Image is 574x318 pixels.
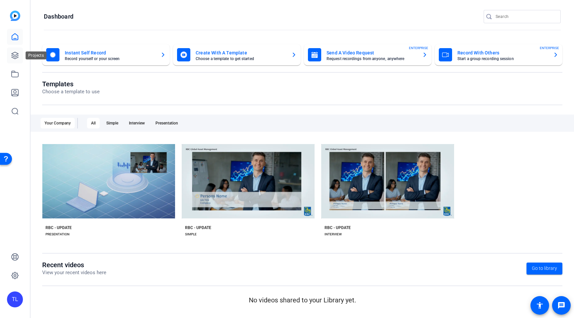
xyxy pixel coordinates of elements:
[42,88,100,96] p: Choose a template to use
[526,263,562,275] a: Go to library
[46,232,69,237] div: PRESENTATION
[42,295,562,305] p: No videos shared to your Library yet.
[185,232,197,237] div: SIMPLE
[185,225,211,230] div: RBC - UPDATE
[7,291,23,307] div: TL
[151,118,182,128] div: Presentation
[325,225,351,230] div: RBC - UPDATE
[10,11,20,21] img: blue-gradient.svg
[196,49,286,57] mat-card-title: Create With A Template
[42,261,106,269] h1: Recent videos
[87,118,100,128] div: All
[532,265,557,272] span: Go to library
[457,57,548,61] mat-card-subtitle: Start a group recording session
[327,49,417,57] mat-card-title: Send A Video Request
[42,80,100,88] h1: Templates
[409,45,428,50] span: ENTERPRISE
[173,44,301,65] button: Create With A TemplateChoose a template to get started
[46,225,72,230] div: RBC - UPDATE
[44,13,73,21] h1: Dashboard
[65,57,155,61] mat-card-subtitle: Record yourself or your screen
[196,57,286,61] mat-card-subtitle: Choose a template to get started
[42,269,106,277] p: View your recent videos here
[540,45,559,50] span: ENTERPRISE
[26,51,47,59] div: Projects
[496,13,555,21] input: Search
[102,118,122,128] div: Simple
[41,118,75,128] div: Your Company
[327,57,417,61] mat-card-subtitle: Request recordings from anyone, anywhere
[304,44,431,65] button: Send A Video RequestRequest recordings from anyone, anywhereENTERPRISE
[42,44,170,65] button: Instant Self RecordRecord yourself or your screen
[435,44,562,65] button: Record With OthersStart a group recording sessionENTERPRISE
[557,301,565,309] mat-icon: message
[125,118,149,128] div: Interview
[457,49,548,57] mat-card-title: Record With Others
[536,301,544,309] mat-icon: accessibility
[65,49,155,57] mat-card-title: Instant Self Record
[325,232,342,237] div: INTERVIEW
